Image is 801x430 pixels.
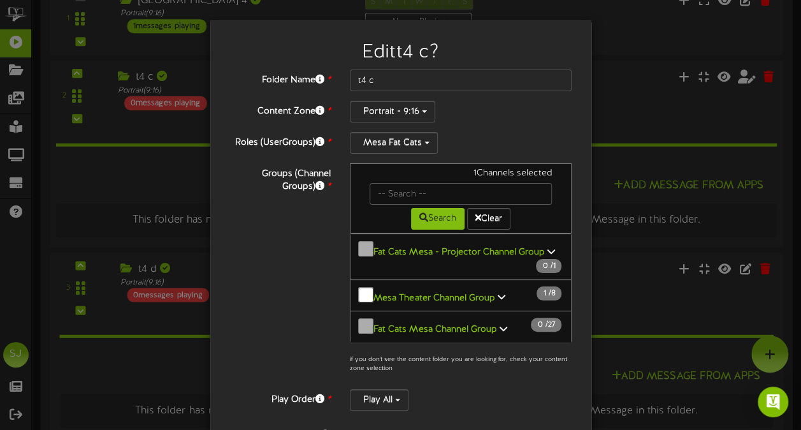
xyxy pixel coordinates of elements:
[220,70,340,87] label: Folder Name
[350,234,572,280] button: Fat Cats Mesa - Projector Channel Group 0 /1
[360,167,562,183] div: 1 Channels selected
[350,70,572,91] input: Folder Name
[537,320,545,329] span: 0
[373,293,494,302] b: Mesa Theater Channel Group
[370,183,552,205] input: -- Search --
[373,325,496,334] b: Fat Cats Mesa Channel Group
[229,42,572,63] h2: Edit t4 c ?
[373,248,544,257] b: Fat Cats Mesa - Projector Channel Group
[350,389,408,411] button: Play All
[536,259,561,273] span: / 1
[542,262,550,271] span: 0
[531,318,561,332] span: / 27
[220,163,340,193] label: Groups (Channel Groups)
[411,208,465,230] button: Search
[220,101,340,118] label: Content Zone
[350,279,572,312] button: Mesa Theater Channel Group 1 /8
[543,289,548,298] span: 1
[220,389,340,406] label: Play Order
[350,311,572,343] button: Fat Cats Mesa Channel Group 0 /27
[467,208,510,230] button: Clear
[350,101,435,122] button: Portrait - 9:16
[758,387,788,417] div: Open Intercom Messenger
[220,132,340,149] label: Roles (UserGroups)
[537,286,561,300] span: / 8
[350,132,438,154] button: Mesa Fat Cats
